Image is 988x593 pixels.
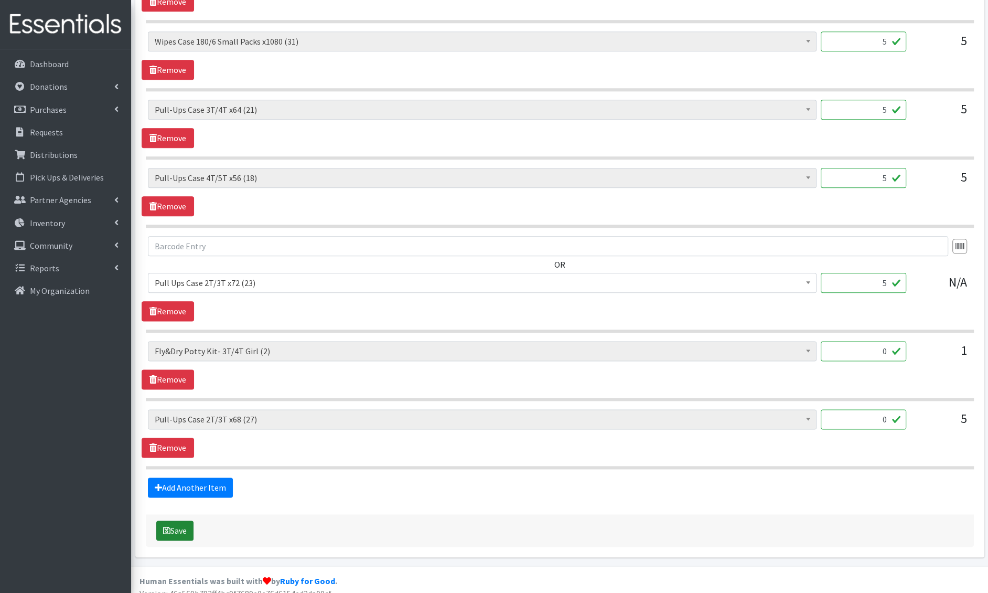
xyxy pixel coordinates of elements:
strong: Human Essentials was built with by . [139,576,337,586]
a: Dashboard [4,54,127,75]
span: Fly&Dry Potty Kit- 3T/4T Girl (2) [155,344,810,358]
span: Wipes Case 180/6 Small Packs x1080 (31) [155,34,810,49]
a: Requests [4,122,127,143]
p: Community [30,240,72,251]
p: Purchases [30,104,67,115]
input: Barcode Entry [148,236,948,256]
input: Quantity [821,409,906,429]
div: 5 [915,168,967,196]
div: N/A [915,273,967,301]
p: Distributions [30,150,78,160]
a: Distributions [4,144,127,165]
a: Ruby for Good [280,576,335,586]
p: Donations [30,81,68,92]
a: Remove [142,196,194,216]
a: My Organization [4,280,127,301]
p: Partner Agencies [30,195,91,205]
span: Pull-Ups Case 3T/4T x64 (21) [155,102,810,117]
span: Pull Ups Case 2T/3T x72 (23) [148,273,817,293]
p: Reports [30,263,59,273]
a: Remove [142,438,194,458]
span: Pull-Ups Case 2T/3T x68 (27) [148,409,817,429]
label: OR [554,258,565,271]
a: Pick Ups & Deliveries [4,167,127,188]
img: HumanEssentials [4,7,127,42]
p: Dashboard [30,59,69,69]
input: Quantity [821,168,906,188]
div: 1 [915,341,967,369]
p: Inventory [30,218,65,228]
div: 5 [915,31,967,60]
a: Remove [142,128,194,148]
a: Remove [142,60,194,80]
a: Inventory [4,213,127,234]
span: Pull-Ups Case 3T/4T x64 (21) [148,100,817,120]
a: Donations [4,76,127,97]
span: Fly&Dry Potty Kit- 3T/4T Girl (2) [148,341,817,361]
a: Add Another Item [148,478,233,497]
div: 5 [915,100,967,128]
input: Quantity [821,31,906,51]
input: Quantity [821,341,906,361]
a: Purchases [4,99,127,120]
p: Pick Ups & Deliveries [30,172,104,183]
span: Pull-Ups Case 4T/5T x56 (18) [148,168,817,188]
input: Quantity [821,273,906,293]
button: Save [156,521,194,541]
input: Quantity [821,100,906,120]
div: 5 [915,409,967,438]
p: My Organization [30,285,90,296]
p: Requests [30,127,63,137]
a: Community [4,235,127,256]
span: Pull-Ups Case 4T/5T x56 (18) [155,171,810,185]
a: Reports [4,258,127,279]
span: Pull-Ups Case 2T/3T x68 (27) [155,412,810,427]
a: Partner Agencies [4,189,127,210]
span: Wipes Case 180/6 Small Packs x1080 (31) [148,31,817,51]
a: Remove [142,301,194,321]
span: Pull Ups Case 2T/3T x72 (23) [155,276,810,290]
a: Remove [142,369,194,389]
